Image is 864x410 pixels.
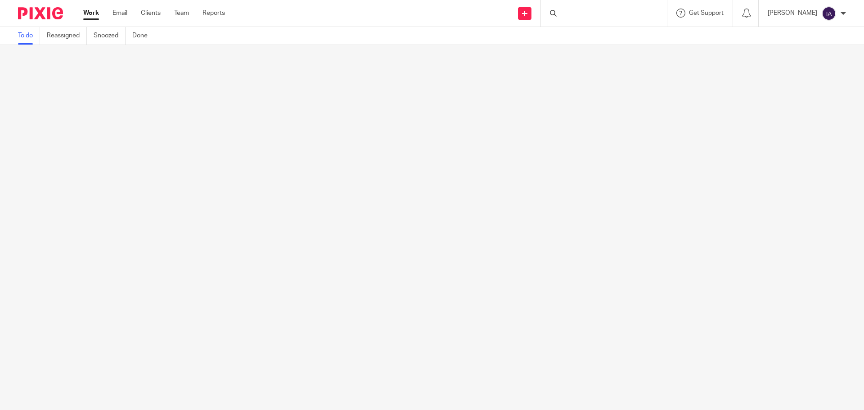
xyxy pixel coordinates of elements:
[18,27,40,45] a: To do
[18,7,63,19] img: Pixie
[689,10,724,16] span: Get Support
[141,9,161,18] a: Clients
[768,9,817,18] p: [PERSON_NAME]
[822,6,836,21] img: svg%3E
[132,27,154,45] a: Done
[94,27,126,45] a: Snoozed
[83,9,99,18] a: Work
[202,9,225,18] a: Reports
[174,9,189,18] a: Team
[112,9,127,18] a: Email
[47,27,87,45] a: Reassigned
